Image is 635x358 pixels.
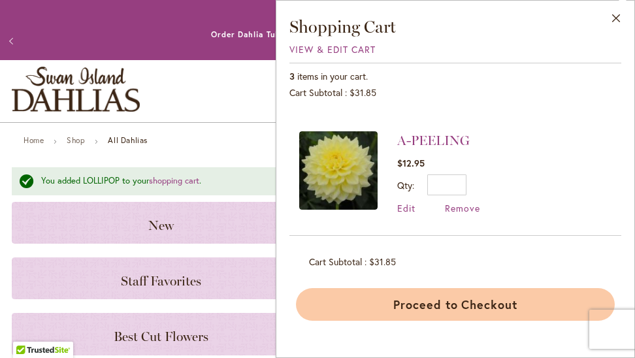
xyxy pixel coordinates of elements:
a: View & Edit Cart [289,43,376,56]
a: Home [24,135,44,145]
span: items in your cart. [297,70,368,82]
span: Shopping Cart [289,16,396,37]
span: Staff Favorites [121,273,201,289]
a: Order Dahlia Tubers Now for Spring 2026 Delivery! [211,29,424,39]
a: shopping cart [149,175,199,186]
a: A-PEELING [299,131,378,214]
button: Proceed to Checkout [296,288,615,321]
span: $31.85 [350,86,376,99]
span: 3 [289,70,295,82]
a: Edit [397,202,415,214]
a: Staff Favorites [12,257,311,299]
a: New [12,202,311,244]
iframe: Launch Accessibility Center [10,312,46,348]
img: A-PEELING [299,131,378,210]
a: A-PEELING [397,133,470,148]
span: Cart Subtotal [309,255,362,268]
a: Best Cut Flowers [12,313,311,355]
a: Remove [445,202,480,214]
div: You added LOLLIPOP to your . [41,175,584,187]
span: Best Cut Flowers [114,329,208,344]
span: $12.95 [397,157,425,169]
span: New [148,218,174,233]
a: Shop [67,135,85,145]
span: Cart Subtotal [289,86,342,99]
span: $31.85 [369,255,396,268]
label: Qty [397,179,414,191]
a: store logo [12,67,140,112]
strong: All Dahlias [108,135,148,145]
